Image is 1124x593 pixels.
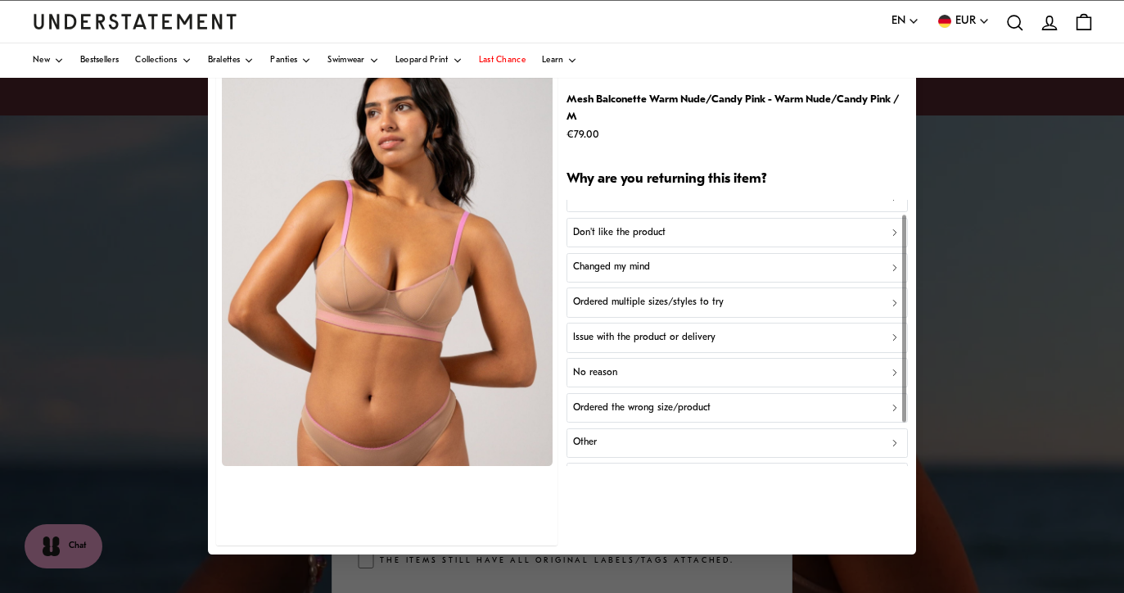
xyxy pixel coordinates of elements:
[327,57,364,65] span: Swimwear
[567,253,908,283] button: Changed my mind
[327,43,378,78] a: Swimwear
[208,57,241,65] span: Bralettes
[567,428,908,458] button: Other
[567,323,908,352] button: Issue with the product or delivery
[479,43,526,78] a: Last Chance
[80,43,119,78] a: Bestsellers
[222,52,553,466] img: CPSA-BRA-017_crop.jpg
[33,43,64,78] a: New
[573,436,597,451] p: Other
[135,43,191,78] a: Collections
[270,43,311,78] a: Panties
[395,57,449,65] span: Leopard Print
[567,358,908,387] button: No reason
[567,126,908,143] p: €79.00
[567,287,908,317] button: Ordered multiple sizes/styles to try
[573,225,666,241] p: Don't like the product
[270,57,297,65] span: Panties
[542,43,578,78] a: Learn
[567,91,908,126] p: Mesh Balconette Warm Nude/Candy Pink - Warm Nude/Candy Pink / M
[80,57,119,65] span: Bestsellers
[573,260,650,275] p: Changed my mind
[542,57,564,65] span: Learn
[208,43,255,78] a: Bralettes
[573,330,715,346] p: Issue with the product or delivery
[573,365,617,381] p: No reason
[567,170,908,189] h2: Why are you returning this item?
[573,401,711,416] p: Ordered the wrong size/product
[33,57,50,65] span: New
[936,12,990,30] button: EUR
[135,57,177,65] span: Collections
[892,12,905,30] span: EN
[395,43,463,78] a: Leopard Print
[955,12,976,30] span: EUR
[567,393,908,423] button: Ordered the wrong size/product
[33,14,237,29] a: Understatement Homepage
[479,57,526,65] span: Last Chance
[567,218,908,247] button: Don't like the product
[892,12,919,30] button: EN
[573,295,724,310] p: Ordered multiple sizes/styles to try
